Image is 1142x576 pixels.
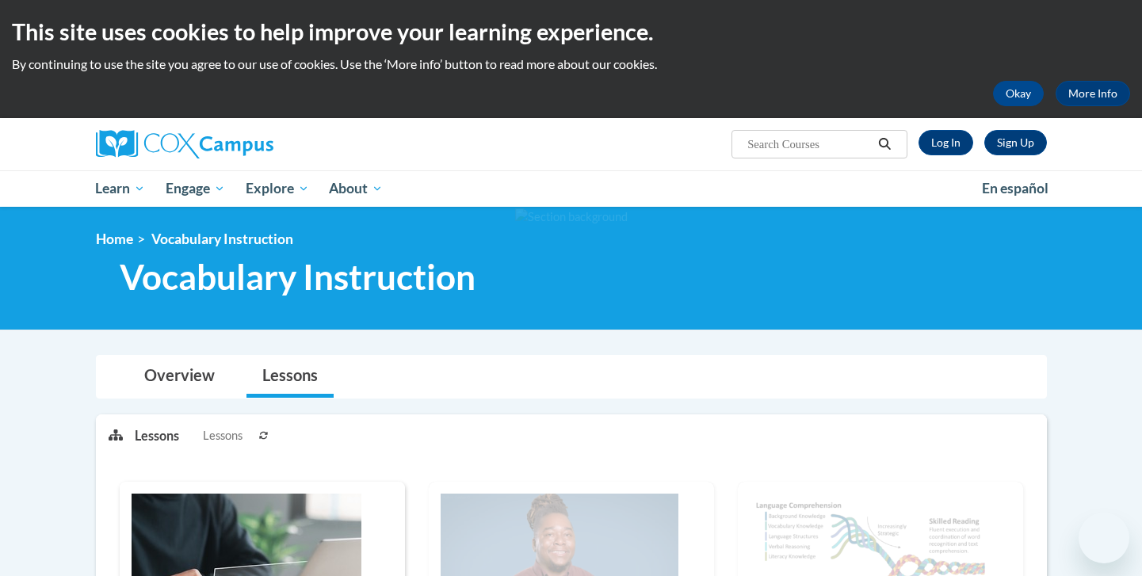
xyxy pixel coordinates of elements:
a: Explore [235,170,319,207]
img: Cox Campus [96,130,273,158]
a: En español [972,172,1059,205]
p: Lessons [135,427,179,444]
a: Overview [128,356,231,398]
span: Explore [246,179,309,198]
span: Vocabulary Instruction [151,231,293,247]
button: Search [873,135,896,154]
span: About [329,179,383,198]
div: Main menu [72,170,1071,207]
p: By continuing to use the site you agree to our use of cookies. Use the ‘More info’ button to read... [12,55,1130,73]
a: Log In [919,130,973,155]
span: Vocabulary Instruction [120,256,476,298]
span: Engage [166,179,225,198]
a: Register [984,130,1047,155]
button: Okay [993,81,1044,106]
a: Lessons [246,356,334,398]
iframe: Button to launch messaging window [1079,513,1129,563]
span: Lessons [203,427,243,444]
input: Search Courses [746,135,873,154]
a: Engage [155,170,235,207]
a: Home [96,231,133,247]
span: En español [982,180,1048,196]
span: Learn [95,179,145,198]
a: About [319,170,393,207]
a: Learn [86,170,156,207]
a: More Info [1056,81,1130,106]
img: Section background [515,208,628,226]
h2: This site uses cookies to help improve your learning experience. [12,16,1130,48]
a: Cox Campus [96,130,397,158]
